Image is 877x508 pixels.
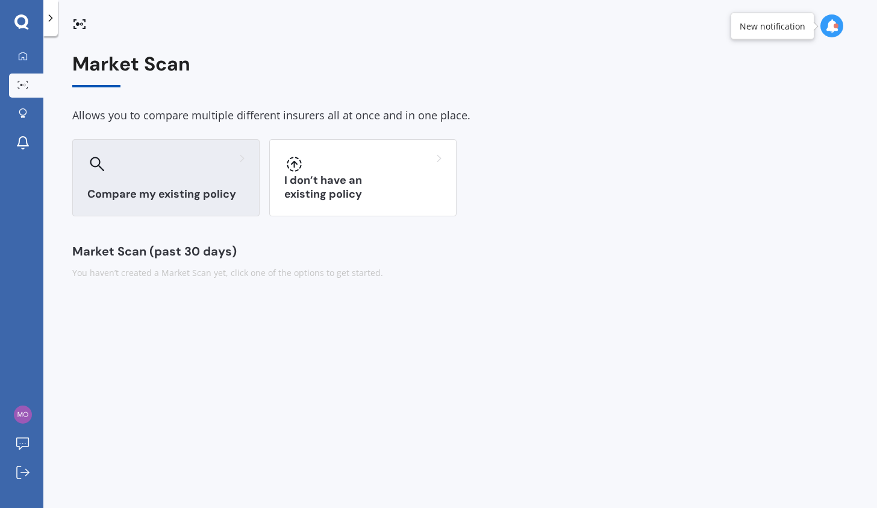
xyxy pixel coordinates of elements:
h3: Compare my existing policy [87,187,245,201]
h3: I don’t have an existing policy [284,174,442,201]
img: f109a2b9c9f17f396d8f830e4bf0650a [14,406,32,424]
div: Market Scan (past 30 days) [72,245,848,257]
div: You haven’t created a Market Scan yet, click one of the options to get started. [72,267,848,279]
div: Market Scan [72,53,848,87]
div: New notification [740,20,805,32]
div: Allows you to compare multiple different insurers all at once and in one place. [72,107,848,125]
